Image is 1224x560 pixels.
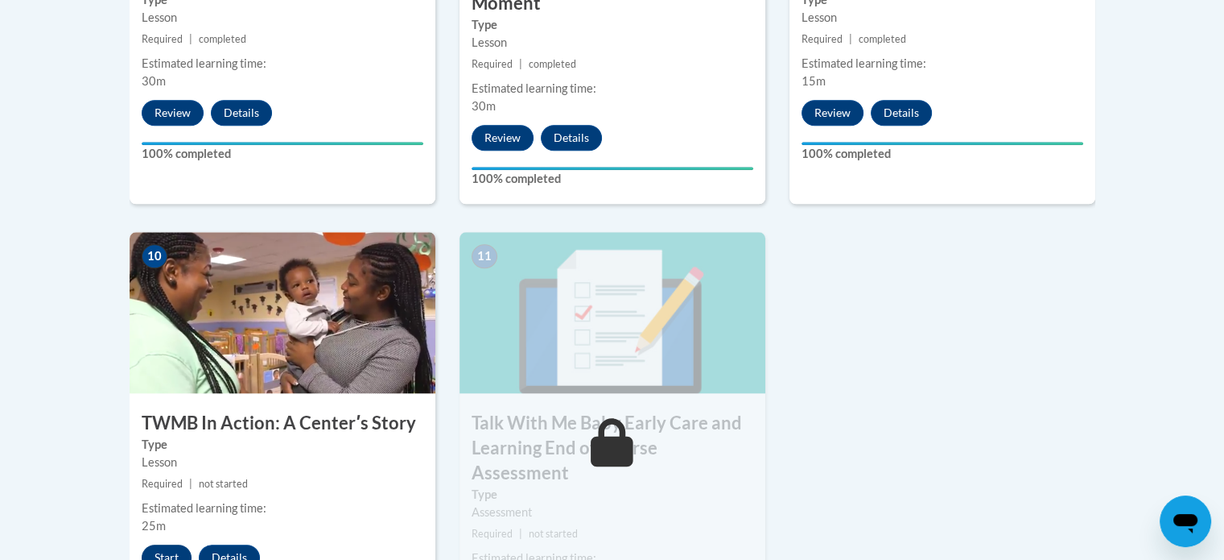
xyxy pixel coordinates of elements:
span: 25m [142,519,166,533]
button: Review [802,100,863,126]
label: 100% completed [472,170,753,188]
div: Your progress [142,142,423,145]
label: 100% completed [142,145,423,163]
iframe: Button to launch messaging window [1160,496,1211,547]
span: Required [472,528,513,540]
div: Lesson [472,34,753,52]
span: | [189,478,192,490]
div: Estimated learning time: [142,500,423,517]
h3: Talk With Me Baby Early Care and Learning End of Course Assessment [460,411,765,485]
label: Type [142,436,423,454]
span: not started [529,528,578,540]
button: Review [142,100,204,126]
label: 100% completed [802,145,1083,163]
span: completed [199,33,246,45]
span: completed [859,33,906,45]
span: | [519,528,522,540]
button: Details [211,100,272,126]
span: not started [199,478,248,490]
span: | [849,33,852,45]
span: Required [472,58,513,70]
img: Course Image [460,232,765,393]
span: 30m [472,99,496,113]
div: Your progress [472,167,753,170]
div: Estimated learning time: [142,55,423,73]
span: completed [529,58,576,70]
span: Required [142,33,183,45]
h3: TWMB In Action: A Centerʹs Story [130,411,435,436]
div: Lesson [142,454,423,471]
span: 15m [802,74,826,88]
div: Assessment [472,504,753,521]
label: Type [472,486,753,504]
button: Review [472,125,534,151]
img: Course Image [130,232,435,393]
div: Your progress [802,142,1083,145]
div: Lesson [142,9,423,27]
div: Estimated learning time: [472,80,753,97]
span: Required [142,478,183,490]
span: 11 [472,244,497,268]
span: 30m [142,74,166,88]
span: Required [802,33,843,45]
div: Estimated learning time: [802,55,1083,73]
span: | [519,58,522,70]
span: 10 [142,244,167,268]
span: | [189,33,192,45]
div: Lesson [802,9,1083,27]
label: Type [472,16,753,34]
button: Details [541,125,602,151]
button: Details [871,100,932,126]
